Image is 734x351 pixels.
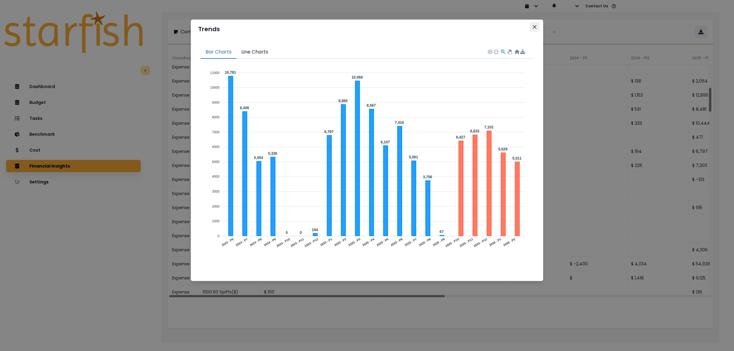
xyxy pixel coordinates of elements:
[503,237,516,247] tspan: 2026 - P2
[500,49,506,54] div: Selection Zoom
[459,237,474,248] tspan: 2025 - P11
[212,219,219,223] tspan: 1000
[212,101,219,104] tspan: 9000
[432,237,445,247] tspan: 2025 - P9
[489,237,502,247] tspan: 2026 - P1
[191,20,543,39] header: Trends
[212,175,219,178] tspan: 4000
[210,86,220,89] tspan: 10000
[263,237,276,247] tspan: 2024 - P9
[212,145,219,149] tspan: 6000
[212,205,219,208] tspan: 2000
[520,49,525,54] div: Menu
[212,160,219,164] tspan: 5000
[201,46,236,59] button: Bar Charts
[376,237,389,247] tspan: 2025 - P5
[514,49,519,54] div: Reset Zoom
[418,237,431,247] tspan: 2025 - P8
[530,22,539,32] button: Close
[212,190,219,193] tspan: 3000
[276,237,291,248] tspan: 2024 - P10
[334,237,347,247] tspan: 2025 - P2
[235,237,248,247] tspan: 2024 - P7
[362,237,375,247] tspan: 2025 - P4
[494,49,498,54] div: Zoom Out
[320,237,333,247] tspan: 2025 - P1
[212,130,219,134] tspan: 7000
[249,237,262,247] tspan: 2024 - P8
[390,237,403,247] tspan: 2025 - P6
[210,71,220,75] tspan: 11000
[473,237,488,248] tspan: 2025 - P12
[218,234,220,238] tspan: 0
[445,237,460,248] tspan: 2025 - P10
[507,50,511,53] div: Panning
[520,49,525,54] img: download-solid.76f27b67513bc6e4b1a02da61d3a2511.svg
[304,237,319,248] tspan: 2024 - P12
[221,237,234,247] tspan: 2024 - P6
[348,237,361,247] tspan: 2025 - P3
[212,115,219,119] tspan: 8000
[236,46,273,59] button: Line Charts
[404,237,417,247] tspan: 2025 - P7
[487,49,492,54] div: Zoom In
[290,237,305,248] tspan: 2024 - P11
